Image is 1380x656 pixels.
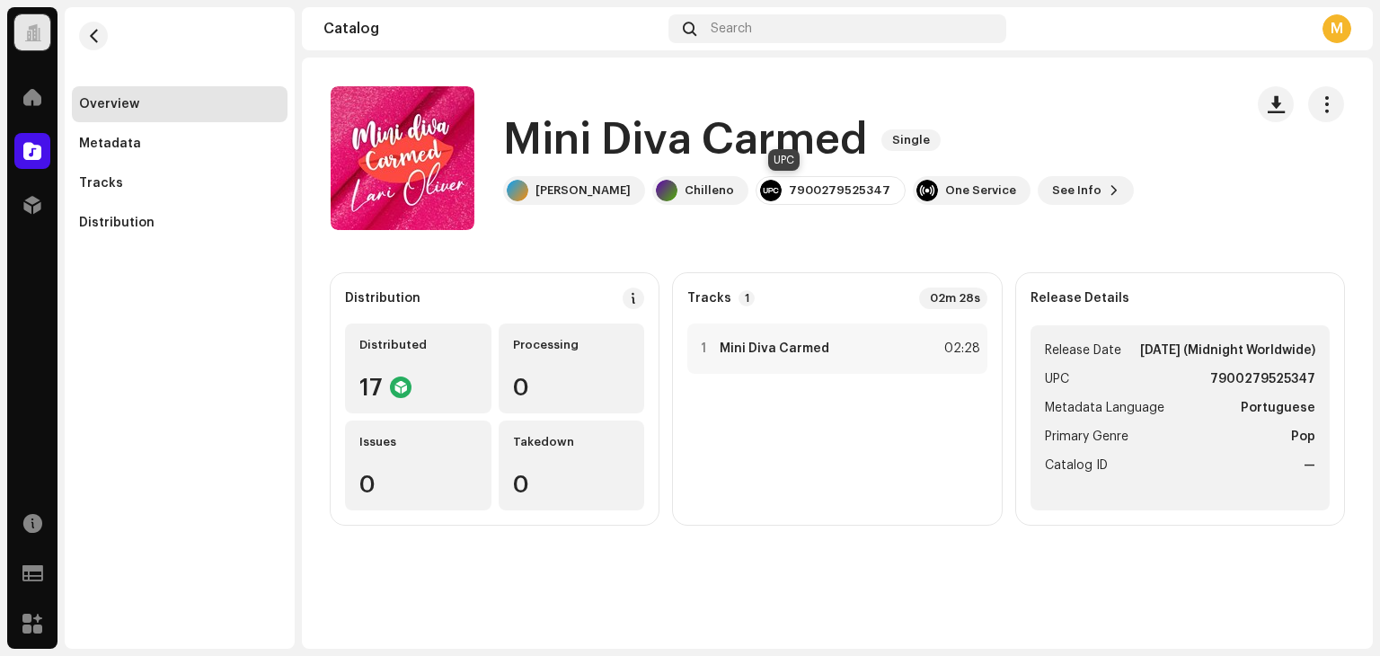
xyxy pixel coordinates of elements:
[345,291,420,306] div: Distribution
[1322,14,1351,43] div: M
[1210,368,1315,390] strong: 7900279525347
[72,126,287,162] re-m-nav-item: Metadata
[513,338,631,352] div: Processing
[687,291,731,306] strong: Tracks
[945,183,1016,198] div: One Service
[359,338,477,352] div: Distributed
[72,205,287,241] re-m-nav-item: Distribution
[881,129,941,151] span: Single
[323,22,661,36] div: Catalog
[79,137,141,151] div: Metadata
[513,435,631,449] div: Takedown
[1140,340,1315,361] strong: [DATE] (Midnight Worldwide)
[685,183,734,198] div: Chilleno
[79,216,155,230] div: Distribution
[711,22,752,36] span: Search
[1045,426,1128,448] span: Primary Genre
[720,341,829,356] strong: Mini Diva Carmed
[79,176,123,191] div: Tracks
[1031,291,1129,306] strong: Release Details
[72,165,287,201] re-m-nav-item: Tracks
[72,86,287,122] re-m-nav-item: Overview
[535,183,631,198] div: [PERSON_NAME]
[1038,176,1134,205] button: See Info
[1045,455,1108,476] span: Catalog ID
[79,97,139,111] div: Overview
[739,290,755,306] p-badge: 1
[1291,426,1315,448] strong: Pop
[1241,397,1315,419] strong: Portuguese
[1052,173,1101,208] span: See Info
[919,288,987,309] div: 02m 28s
[1045,397,1164,419] span: Metadata Language
[789,183,890,198] div: 7900279525347
[1045,368,1069,390] span: UPC
[1045,340,1121,361] span: Release Date
[359,435,477,449] div: Issues
[503,111,867,169] h1: Mini Diva Carmed
[941,338,980,359] div: 02:28
[1304,455,1315,476] strong: —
